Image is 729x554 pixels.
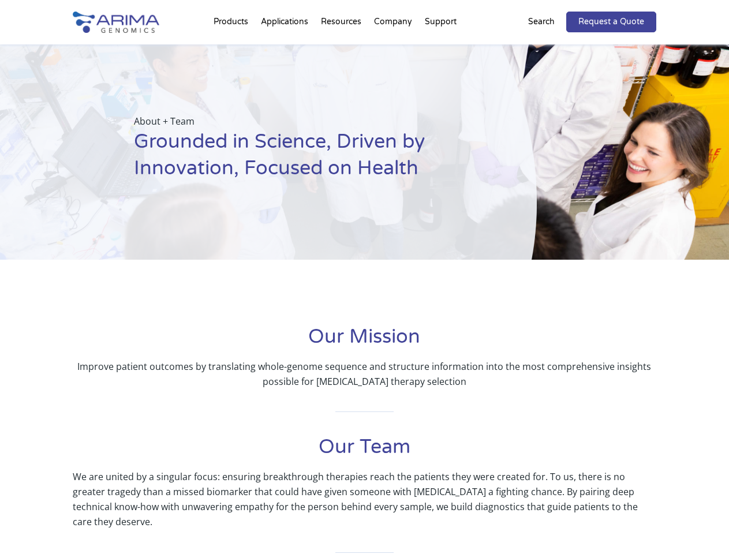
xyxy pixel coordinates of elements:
[73,359,656,389] p: Improve patient outcomes by translating whole-genome sequence and structure information into the ...
[528,14,555,29] p: Search
[134,129,478,190] h1: Grounded in Science, Driven by Innovation, Focused on Health
[566,12,656,32] a: Request a Quote
[73,469,656,529] p: We are united by a singular focus: ensuring breakthrough therapies reach the patients they were c...
[73,434,656,469] h1: Our Team
[73,12,159,33] img: Arima-Genomics-logo
[134,114,478,129] p: About + Team
[73,324,656,359] h1: Our Mission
